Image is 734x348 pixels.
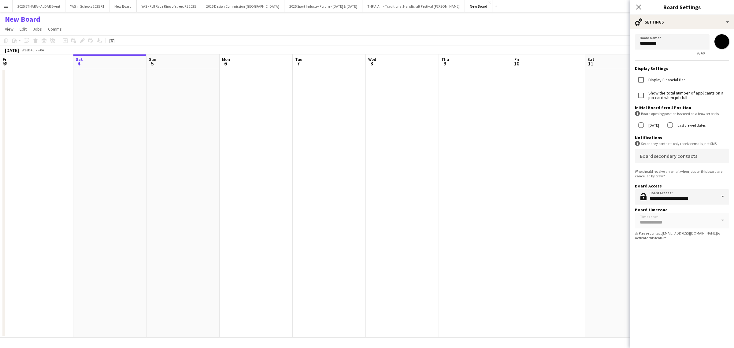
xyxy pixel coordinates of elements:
div: Secondary contacts only receive emails, not SMS. [635,141,729,146]
span: 3 [2,60,8,67]
h3: Board Access [635,183,729,189]
button: 2025 ETHARA - ALDAR Event [13,0,65,12]
div: Board opening position is stored on a browser basis. [635,111,729,116]
button: YAS In Schools 2025 R1 [65,0,109,12]
span: Tue [295,57,302,62]
a: View [2,25,16,33]
span: 8 [367,60,376,67]
label: Last viewed dates [676,120,706,130]
div: ⚠ Please contact to activate this feature [635,231,729,240]
span: Fri [3,57,8,62]
div: Who should receive an email when jobs on this board are cancelled by crew? [635,169,729,178]
h3: Notifications [635,135,729,140]
span: Week 40 [20,48,35,52]
label: Display Financial Bar [647,78,685,82]
button: YAS - Roll Race King of street R1 2025 [137,0,201,12]
h3: Initial Board Scroll Position [635,105,729,110]
label: [DATE] [647,120,659,130]
span: Fri [514,57,519,62]
span: 10 [513,60,519,67]
span: Edit [20,26,27,32]
a: [EMAIL_ADDRESS][DOMAIN_NAME] [662,231,717,235]
h3: Board timezone [635,207,729,213]
span: 6 [221,60,230,67]
h3: Board Settings [630,3,734,11]
span: Mon [222,57,230,62]
span: 4 [75,60,83,67]
div: +04 [38,48,44,52]
span: View [5,26,13,32]
span: 9 [440,60,449,67]
a: Comms [46,25,64,33]
span: Sat [588,57,594,62]
mat-label: Board secondary contacts [640,153,697,159]
div: [DATE] [5,47,19,53]
span: Thu [441,57,449,62]
label: Show the total number of applicants on a job card when job full [647,91,729,100]
span: Sat [76,57,83,62]
span: Jobs [33,26,42,32]
span: 7 [294,60,302,67]
button: 2025 Sport Industry Forum - [DATE] & [DATE] [284,0,362,12]
span: 9 / 60 [692,51,710,55]
a: Jobs [30,25,44,33]
button: 2025 Design Commission [GEOGRAPHIC_DATA] [201,0,284,12]
span: 5 [148,60,156,67]
h3: Display Settings [635,66,729,71]
span: Sun [149,57,156,62]
button: THF AlAin - Traditional Handicraft Festival [PERSON_NAME] [362,0,465,12]
span: Comms [48,26,62,32]
span: Wed [368,57,376,62]
div: Settings [630,15,734,29]
a: Edit [17,25,29,33]
h1: New Board [5,15,40,24]
span: 11 [587,60,594,67]
button: New Board [465,0,492,12]
button: New Board [109,0,137,12]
